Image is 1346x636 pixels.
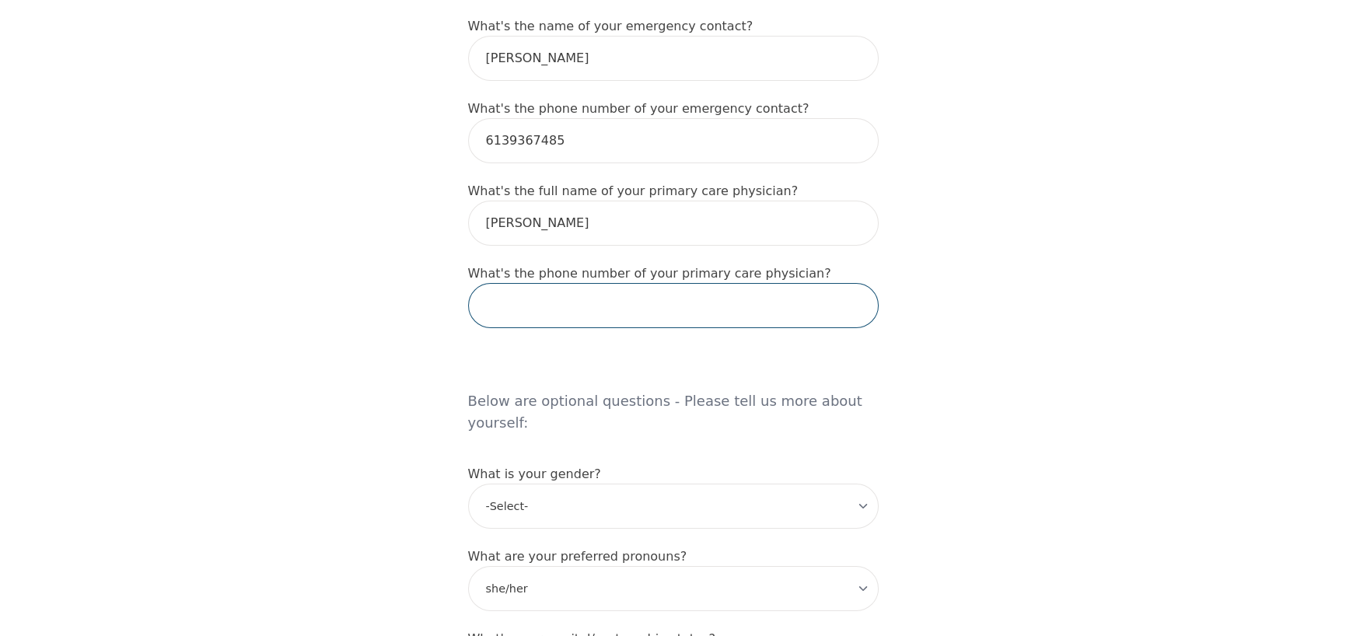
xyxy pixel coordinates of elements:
[468,19,753,33] label: What's the name of your emergency contact?
[468,266,831,281] label: What's the phone number of your primary care physician?
[468,549,687,564] label: What are your preferred pronouns?
[468,467,601,481] label: What is your gender?
[468,101,809,116] label: What's the phone number of your emergency contact?
[468,347,879,446] h5: Below are optional questions - Please tell us more about yourself:
[468,183,799,198] label: What's the full name of your primary care physician?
